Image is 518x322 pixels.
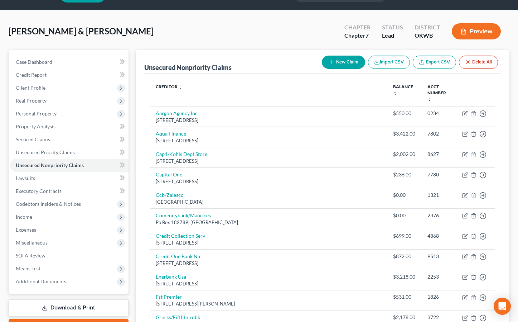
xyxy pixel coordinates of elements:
a: Comenitybank/Maurices [156,212,211,218]
span: Personal Property [16,110,57,117]
span: Real Property [16,98,47,104]
a: Secured Claims [10,133,129,146]
button: Delete All [459,56,498,69]
a: Aargon Agency Inc [156,110,198,116]
div: Open Intercom Messenger [494,298,511,315]
div: $872.00 [393,253,416,260]
a: Balance unfold_more [393,84,413,95]
div: [STREET_ADDRESS] [156,178,382,185]
a: Executory Contracts [10,185,129,198]
div: [STREET_ADDRESS] [156,240,382,246]
div: 8627 [427,151,451,158]
div: $236.00 [393,171,416,178]
button: New Claim [322,56,365,69]
i: unfold_more [427,97,432,101]
span: Credit Report [16,72,47,78]
div: 1826 [427,293,451,300]
i: unfold_more [393,91,397,95]
a: Fst Premier [156,294,182,300]
span: Unsecured Nonpriority Claims [16,162,84,168]
div: [GEOGRAPHIC_DATA] [156,199,382,205]
div: 2376 [427,212,451,219]
a: Credit One Bank Na [156,253,200,259]
div: 0234 [427,110,451,117]
i: unfold_more [178,85,183,89]
div: Unsecured Nonpriority Claims [144,63,232,72]
div: $0.00 [393,212,416,219]
a: Credit Collection Serv [156,233,205,239]
div: 7802 [427,130,451,137]
span: Miscellaneous [16,240,48,246]
span: [PERSON_NAME] & [PERSON_NAME] [9,26,154,36]
a: Aqua Finance [156,131,186,137]
div: 4868 [427,232,451,240]
div: [STREET_ADDRESS] [156,260,382,267]
span: 7 [365,32,369,39]
div: Status [382,23,403,32]
div: [STREET_ADDRESS] [156,117,382,124]
span: Property Analysis [16,123,55,129]
a: Cap1/Kohls Dept Store [156,151,207,157]
div: $550.00 [393,110,416,117]
span: Income [16,214,32,220]
span: Means Test [16,265,40,271]
a: Property Analysis [10,120,129,133]
button: Preview [452,23,501,39]
span: Unsecured Priority Claims [16,149,75,155]
span: Additional Documents [16,278,66,284]
a: Download & Print [9,299,129,316]
div: $699.00 [393,232,416,240]
div: 1321 [427,191,451,199]
a: Credit Report [10,68,129,81]
a: Case Dashboard [10,56,129,68]
div: $0.00 [393,191,416,199]
div: OKWB [415,32,440,40]
a: Capital One [156,171,182,177]
span: Secured Claims [16,136,50,142]
a: Grnsky/Fifththirdbk [156,314,200,320]
div: $531.00 [393,293,416,300]
div: $2,178.00 [393,314,416,321]
div: Chapter [344,23,371,32]
div: [STREET_ADDRESS] [156,158,382,165]
div: $3,218.00 [393,273,416,280]
a: Lawsuits [10,172,129,185]
a: Enerbank Usa [156,274,186,280]
button: Import CSV [368,56,410,69]
span: Expenses [16,227,36,233]
span: Executory Contracts [16,188,62,194]
div: $3,422.00 [393,130,416,137]
a: Unsecured Priority Claims [10,146,129,159]
a: Acct Number unfold_more [427,84,446,101]
div: Po Box 182789, [GEOGRAPHIC_DATA] [156,219,382,226]
span: SOFA Review [16,252,45,259]
a: Unsecured Nonpriority Claims [10,159,129,172]
div: Chapter [344,32,371,40]
span: Lawsuits [16,175,35,181]
div: $2,002.00 [393,151,416,158]
span: Codebtors Insiders & Notices [16,201,81,207]
a: Ccb/Zalescc [156,192,183,198]
a: SOFA Review [10,249,129,262]
div: [STREET_ADDRESS] [156,137,382,144]
div: 9513 [427,253,451,260]
a: Export CSV [413,56,456,69]
div: District [415,23,440,32]
div: 2253 [427,273,451,280]
div: 7780 [427,171,451,178]
span: Case Dashboard [16,59,52,65]
div: [STREET_ADDRESS][PERSON_NAME] [156,300,382,307]
span: Client Profile [16,85,45,91]
div: [STREET_ADDRESS] [156,280,382,287]
a: Creditor unfold_more [156,84,183,89]
div: Lead [382,32,403,40]
div: 3722 [427,314,451,321]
